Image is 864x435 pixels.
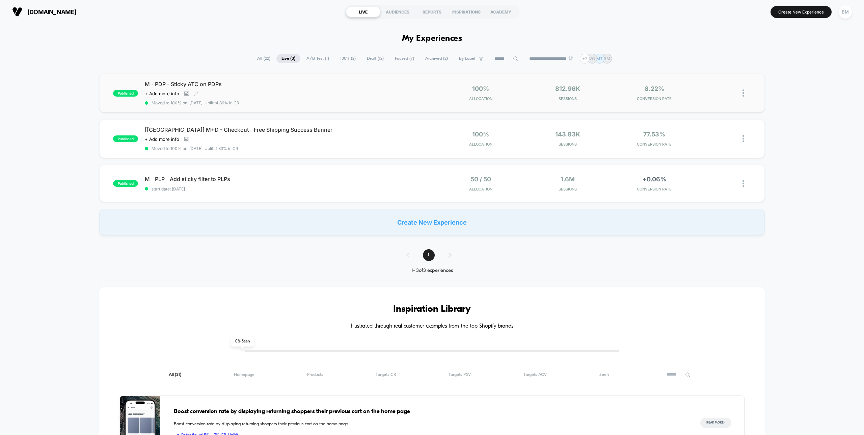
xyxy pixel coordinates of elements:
span: Sessions [526,187,609,191]
div: AUDIENCES [380,6,415,17]
span: published [113,180,138,187]
span: CONVERSION RATE [613,187,696,191]
span: Boost conversion rate by displaying returning shoppers their previous cart on the home page [174,421,686,428]
span: 100% [472,85,489,92]
div: INSPIRATIONS [449,6,484,17]
span: 1.6M [561,176,575,183]
span: [DOMAIN_NAME] [27,8,76,16]
span: 100% [472,131,489,138]
span: 143.83k [555,131,580,138]
div: BM [839,5,852,19]
img: close [742,135,744,142]
span: Seen [599,372,609,377]
span: Paused ( 7 ) [390,54,419,63]
div: + 7 [580,54,590,63]
div: ACADEMY [484,6,518,17]
span: M - PLP - Add sticky filter to PLPs [145,176,432,182]
span: published [113,135,138,142]
span: Live ( 3 ) [276,54,300,63]
span: Allocation [469,142,492,147]
span: Allocation [469,96,492,101]
h4: Illustrated through real customer examples from the top Shopify brands [119,323,744,330]
span: Sessions [526,142,609,147]
span: start date: [DATE] [145,186,432,191]
img: close [742,180,744,187]
span: 77.53% [643,131,665,138]
img: Visually logo [12,7,22,17]
button: BM [837,5,854,19]
span: CONVERSION RATE [613,142,696,147]
img: close [742,89,744,97]
span: All [169,372,181,377]
p: VG [589,56,595,61]
span: 812.96k [555,85,580,92]
span: 0 % Seen [231,336,254,347]
h1: My Experiences [402,34,462,44]
span: Allocation [469,187,492,191]
span: Moved to 100% on: [DATE] . Uplift: 1.83% in CR [152,146,238,151]
span: Products [307,372,323,377]
span: Sessions [526,96,609,101]
div: 1 - 3 of 3 experiences [400,268,465,274]
span: + Add more info [145,91,179,96]
span: 50 / 50 [470,176,491,183]
div: LIVE [346,6,380,17]
span: [[GEOGRAPHIC_DATA]] M+D - Checkout - Free Shipping Success Banner [145,126,432,133]
span: Targets CR [376,372,396,377]
span: All ( 22 ) [252,54,275,63]
span: 100% ( 2 ) [335,54,361,63]
button: Create New Experience [771,6,832,18]
h3: Inspiration Library [119,304,744,315]
span: A/B Test ( 1 ) [301,54,334,63]
span: Boost conversion rate by displaying returning shoppers their previous cart on the home page [174,407,686,416]
div: Create New Experience [99,209,764,236]
span: M - PDP - Sticky ATC on PDPs [145,81,432,87]
span: Archived ( 2 ) [420,54,453,63]
span: ( 31 ) [175,373,181,377]
span: 1 [423,249,435,261]
span: Targets PSV [449,372,471,377]
button: [DOMAIN_NAME] [10,6,78,17]
span: 8.22% [645,85,664,92]
div: REPORTS [415,6,449,17]
span: + Add more info [145,136,179,142]
span: By Label [459,56,475,61]
span: Homepage [234,372,254,377]
img: end [569,56,573,60]
span: CONVERSION RATE [613,96,696,101]
span: Targets AOV [523,372,547,377]
span: published [113,90,138,97]
p: RM [604,56,610,61]
span: +0.06% [643,176,666,183]
p: MT [596,56,603,61]
button: Read More> [700,418,731,428]
span: Moved to 100% on: [DATE] . Uplift: 4.86% in CR [152,100,239,105]
span: Draft ( 12 ) [362,54,389,63]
